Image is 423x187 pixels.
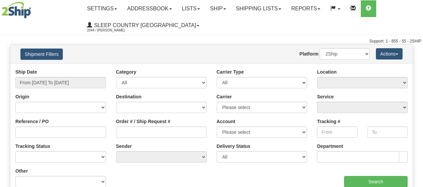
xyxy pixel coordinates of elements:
button: Shipment Filters [20,49,63,60]
label: Delivery Status [217,143,250,150]
label: Location [317,69,336,75]
label: Other [15,168,28,174]
span: Sleep Country [GEOGRAPHIC_DATA] [92,22,196,28]
a: Sleep Country [GEOGRAPHIC_DATA] 2044 / [PERSON_NAME] [82,17,204,34]
span: 2044 / [PERSON_NAME] [87,27,137,34]
a: Lists [177,0,205,17]
a: Addressbook [122,0,177,17]
label: Order # / Ship Request # [116,118,171,125]
label: Destination [116,93,141,100]
label: Ship Date [15,69,37,75]
label: Reference / PO [15,118,49,125]
label: Sender [116,143,132,150]
label: Origin [15,93,29,100]
img: logo2044.jpg [2,2,31,18]
a: Reports [286,0,325,17]
label: Tracking # [317,118,340,125]
label: Platform [300,51,319,57]
label: Carrier [217,93,232,100]
button: Actions [376,48,403,60]
label: Account [217,118,235,125]
label: Department [317,143,343,150]
input: To [367,126,408,138]
label: Carrier Type [217,69,244,75]
label: Service [317,93,334,100]
label: Category [116,69,136,75]
iframe: chat widget [408,59,422,127]
a: Settings [82,0,122,17]
label: Tracking Status [15,143,50,150]
a: Shipping lists [231,0,286,17]
input: From [317,126,357,138]
div: Support: 1 - 855 - 55 - 2SHIP [2,38,421,44]
a: Ship [205,0,231,17]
